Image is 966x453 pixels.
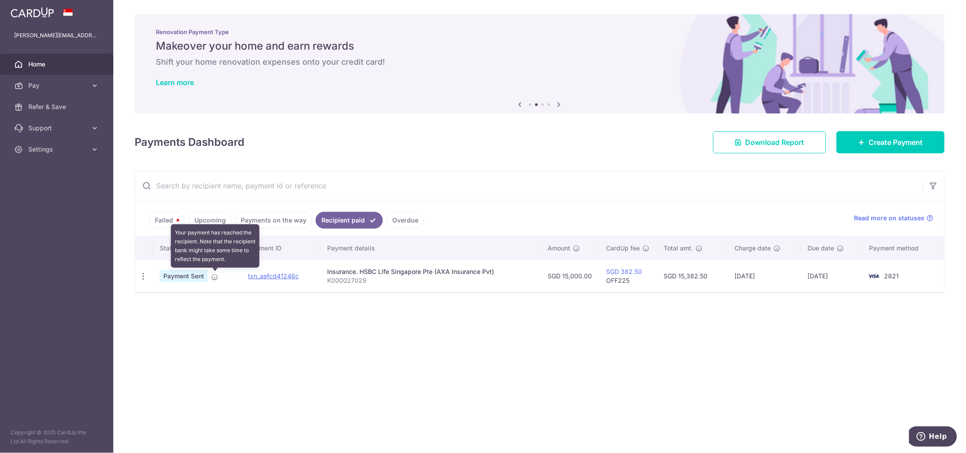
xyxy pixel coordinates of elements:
[160,244,179,253] span: Status
[885,272,899,280] span: 2821
[171,224,259,268] div: Your payment has reached the recipient. Note that the recipient bank might take some time to refl...
[14,31,99,40] p: [PERSON_NAME][EMAIL_ADDRESS][DOMAIN_NAME]
[854,214,925,223] span: Read more on statuses
[149,212,185,229] a: Failed
[156,78,194,87] a: Learn more
[156,28,923,35] p: Renovation Payment Type
[909,426,957,449] iframe: Opens a widget where you can find more information
[316,212,383,229] a: Recipient paid
[607,244,640,253] span: CardUp fee
[241,237,321,260] th: Payment ID
[135,172,923,200] input: Search by recipient name, payment id or reference
[657,260,728,292] td: SGD 15,382.50
[160,270,208,282] span: Payment Sent
[156,39,923,53] h5: Makeover your home and earn rewards
[28,145,87,154] span: Settings
[664,244,693,253] span: Total amt.
[135,14,945,113] img: Renovation banner
[328,276,534,285] p: K000027029
[734,244,771,253] span: Charge date
[801,260,862,292] td: [DATE]
[235,212,312,229] a: Payments on the way
[541,260,599,292] td: SGD 15,000.00
[865,271,883,281] img: Bank Card
[607,268,642,275] a: SGD 382.50
[862,237,944,260] th: Payment method
[869,137,923,148] span: Create Payment
[28,60,87,69] span: Home
[713,131,826,153] a: Download Report
[746,137,804,148] span: Download Report
[11,7,54,18] img: CardUp
[548,244,571,253] span: Amount
[727,260,801,292] td: [DATE]
[386,212,424,229] a: Overdue
[599,260,657,292] td: OFF225
[808,244,835,253] span: Due date
[854,214,934,223] a: Read more on statuses
[156,57,923,67] h6: Shift your home renovation expenses onto your credit card!
[321,237,541,260] th: Payment details
[248,272,299,280] a: txn_aefcd41246c
[135,134,244,150] h4: Payments Dashboard
[837,131,945,153] a: Create Payment
[28,124,87,133] span: Support
[28,81,87,90] span: Pay
[328,267,534,276] div: Insurance. HSBC LIfe Singapore Pte (AXA Insurance Pvt)
[189,212,232,229] a: Upcoming
[28,102,87,111] span: Refer & Save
